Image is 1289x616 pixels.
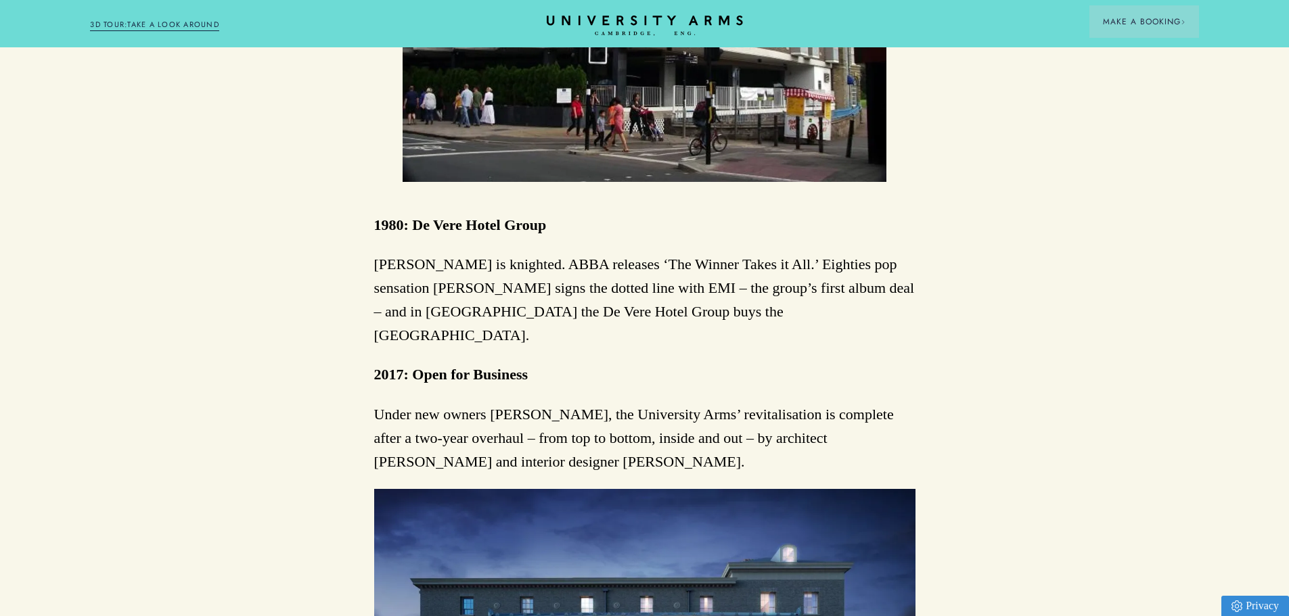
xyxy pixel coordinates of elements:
[547,16,743,37] a: Home
[1089,5,1199,38] button: Make a BookingArrow icon
[374,366,528,383] strong: 2017: Open for Business
[1221,596,1289,616] a: Privacy
[374,402,915,474] p: Under new owners [PERSON_NAME], the University Arms’ revitalisation is complete after a two-year ...
[374,252,915,348] p: [PERSON_NAME] is knighted. ABBA releases ‘The Winner Takes it All.’ Eighties pop sensation [PERSO...
[90,19,219,31] a: 3D TOUR:TAKE A LOOK AROUND
[1231,600,1242,612] img: Privacy
[1181,20,1185,24] img: Arrow icon
[374,216,547,233] strong: 1980: De Vere Hotel Group
[1103,16,1185,28] span: Make a Booking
